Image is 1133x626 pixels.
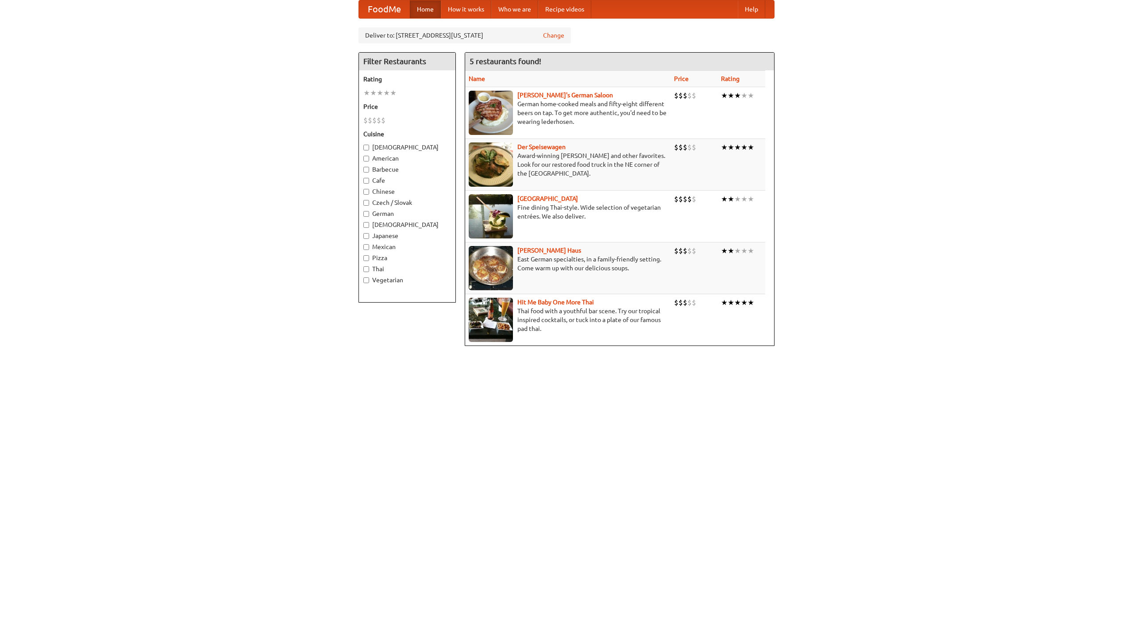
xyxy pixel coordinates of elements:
li: $ [687,246,692,256]
input: [DEMOGRAPHIC_DATA] [363,145,369,150]
li: $ [678,91,683,100]
li: $ [692,194,696,204]
input: Thai [363,266,369,272]
li: ★ [741,91,748,100]
input: Cafe [363,178,369,184]
a: [GEOGRAPHIC_DATA] [517,195,578,202]
li: ★ [370,88,377,98]
p: Fine dining Thai-style. Wide selection of vegetarian entrées. We also deliver. [469,203,667,221]
label: Mexican [363,242,451,251]
li: ★ [728,194,734,204]
li: ★ [377,88,383,98]
li: $ [683,246,687,256]
input: Vegetarian [363,277,369,283]
li: $ [678,298,683,307]
li: $ [692,142,696,152]
li: $ [683,91,687,100]
a: Change [543,31,564,40]
a: Price [674,75,689,82]
h4: Filter Restaurants [359,53,455,70]
li: $ [368,115,372,125]
a: [PERSON_NAME] Haus [517,247,581,254]
li: $ [683,194,687,204]
li: ★ [748,142,754,152]
label: [DEMOGRAPHIC_DATA] [363,143,451,152]
label: Barbecue [363,165,451,174]
li: ★ [748,194,754,204]
a: Recipe videos [538,0,591,18]
li: $ [674,194,678,204]
li: ★ [728,91,734,100]
a: Help [738,0,765,18]
h5: Cuisine [363,130,451,138]
label: Chinese [363,187,451,196]
li: ★ [383,88,390,98]
li: ★ [721,246,728,256]
li: ★ [741,298,748,307]
li: ★ [741,246,748,256]
p: German home-cooked meals and fifty-eight different beers on tap. To get more authentic, you'd nee... [469,100,667,126]
a: Name [469,75,485,82]
li: $ [678,142,683,152]
input: Barbecue [363,167,369,173]
li: ★ [721,298,728,307]
li: ★ [734,142,741,152]
li: $ [363,115,368,125]
input: Chinese [363,189,369,195]
li: ★ [721,142,728,152]
li: ★ [728,298,734,307]
input: German [363,211,369,217]
li: ★ [741,194,748,204]
a: [PERSON_NAME]'s German Saloon [517,92,613,99]
li: ★ [748,298,754,307]
label: Japanese [363,231,451,240]
a: Der Speisewagen [517,143,566,150]
h5: Rating [363,75,451,84]
input: American [363,156,369,161]
li: ★ [390,88,397,98]
li: $ [687,91,692,100]
li: $ [674,298,678,307]
input: Czech / Slovak [363,200,369,206]
li: $ [678,246,683,256]
li: ★ [748,246,754,256]
label: Vegetarian [363,276,451,284]
li: $ [377,115,381,125]
a: Hit Me Baby One More Thai [517,299,594,306]
h5: Price [363,102,451,111]
li: $ [687,194,692,204]
a: FoodMe [359,0,410,18]
ng-pluralize: 5 restaurants found! [470,57,541,65]
input: Pizza [363,255,369,261]
li: ★ [741,142,748,152]
li: ★ [748,91,754,100]
div: Deliver to: [STREET_ADDRESS][US_STATE] [358,27,571,43]
li: $ [372,115,377,125]
li: ★ [721,91,728,100]
li: ★ [721,194,728,204]
input: Japanese [363,233,369,239]
li: $ [683,142,687,152]
label: German [363,209,451,218]
li: ★ [734,91,741,100]
li: $ [687,298,692,307]
img: esthers.jpg [469,91,513,135]
a: Who we are [491,0,538,18]
li: ★ [728,246,734,256]
li: $ [674,91,678,100]
img: babythai.jpg [469,298,513,342]
li: ★ [363,88,370,98]
li: ★ [728,142,734,152]
p: East German specialties, in a family-friendly setting. Come warm up with our delicious soups. [469,255,667,273]
a: Home [410,0,441,18]
li: $ [683,298,687,307]
label: Pizza [363,253,451,262]
li: ★ [734,194,741,204]
img: satay.jpg [469,194,513,238]
a: Rating [721,75,740,82]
